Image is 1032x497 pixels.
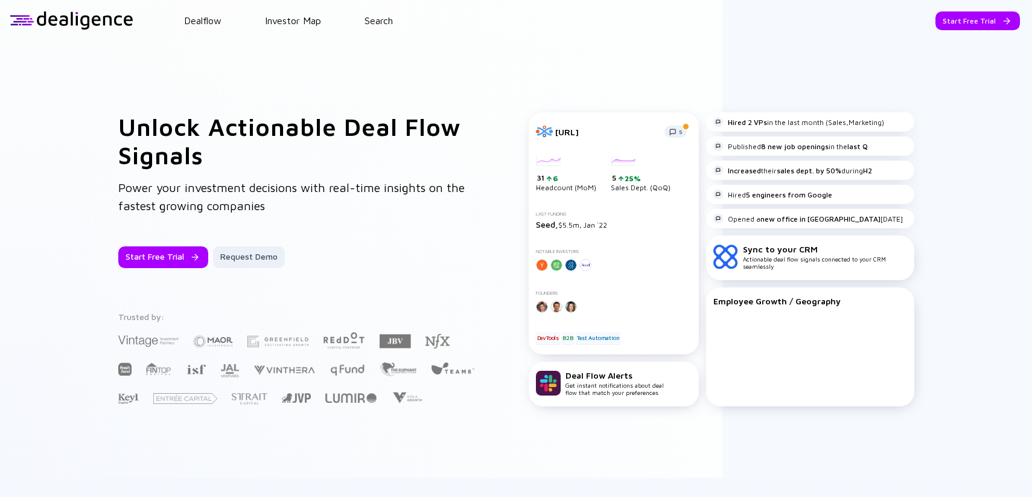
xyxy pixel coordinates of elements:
[220,364,239,377] img: JAL Ventures
[713,296,907,306] div: Employee Growth / Geography
[118,246,208,268] button: Start Free Trial
[431,362,474,374] img: Team8
[713,165,872,175] div: their during
[536,332,560,344] div: DevTools
[536,157,596,192] div: Headcount (MoM)
[213,246,285,268] button: Request Demo
[847,142,868,151] strong: last Q
[536,249,692,254] div: Notable Investors
[565,370,664,396] div: Get instant notifications about deal flow that match your preferences
[761,142,829,151] strong: 8 new job openings
[713,190,832,199] div: Hired
[253,364,315,376] img: Vinthera
[153,393,217,404] img: Entrée Capital
[380,362,416,376] img: The Elephant
[863,166,872,175] strong: H2
[536,219,558,229] span: Seed,
[713,117,884,127] div: in the last month (Sales,Marketing)
[186,364,206,374] img: Israel Secondary Fund
[743,244,907,254] div: Sync to your CRM
[713,141,868,151] div: Published in the
[118,312,477,322] div: Trusted by:
[118,181,465,213] span: Power your investment decisions with real-time insights on the fastest growing companies
[193,332,233,351] img: Maor Investments
[561,332,574,344] div: B2B
[265,15,321,26] a: Investor Map
[232,393,267,405] img: Strait Capital
[623,174,641,183] div: 25%
[565,370,664,380] div: Deal Flow Alerts
[282,393,311,403] img: Jerusalem Venture Partners
[537,173,596,183] div: 31
[365,15,393,26] a: Search
[728,166,761,175] strong: Increased
[536,211,692,217] div: Last Funding
[713,214,903,223] div: Opened a [DATE]
[743,244,907,270] div: Actionable deal flow signals connected to your CRM seamlessly
[611,157,670,192] div: Sales Dept. (QoQ)
[184,15,221,26] a: Dealflow
[536,290,692,296] div: Founders
[612,173,670,183] div: 5
[118,334,179,348] img: Vintage Investment Partners
[146,362,171,376] img: FINTOP Capital
[391,392,423,403] img: Viola Growth
[555,127,657,137] div: [URL]
[536,219,692,229] div: $5.5m, Jan `22
[746,190,832,199] strong: 5 engineers from Google
[935,11,1020,30] button: Start Free Trial
[323,330,365,350] img: Red Dot Capital Partners
[380,333,411,349] img: JBV Capital
[330,362,365,377] img: Q Fund
[325,393,377,403] img: Lumir Ventures
[118,112,480,169] h1: Unlock Actionable Deal Flow Signals
[760,214,881,223] strong: new office in [GEOGRAPHIC_DATA]
[552,174,558,183] div: 6
[576,332,620,344] div: Test Automation
[247,336,308,347] img: Greenfield Partners
[118,393,139,405] img: Key1 Capital
[777,166,841,175] strong: sales dept. by 50%
[425,334,450,348] img: NFX
[728,118,767,127] strong: Hired 2 VPs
